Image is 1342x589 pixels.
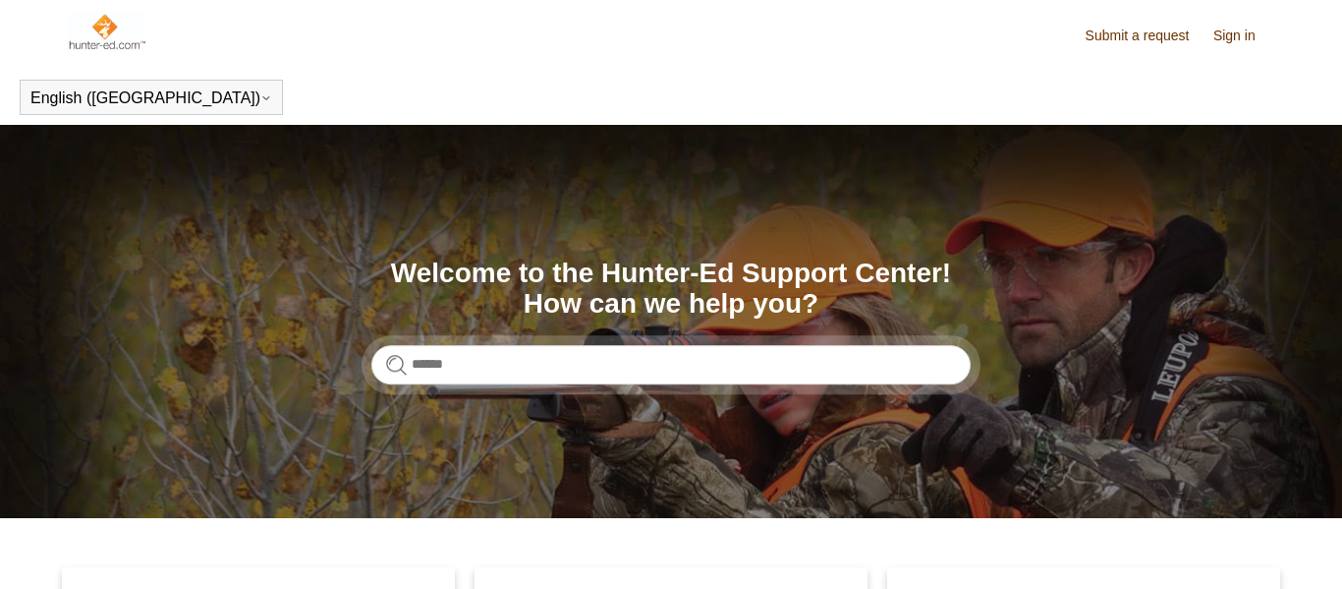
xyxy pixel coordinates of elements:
img: Hunter-Ed Help Center home page [67,12,146,51]
h1: Welcome to the Hunter-Ed Support Center! How can we help you? [371,259,971,320]
a: Sign in [1213,26,1275,46]
a: Submit a request [1086,26,1209,46]
input: Search [371,345,971,384]
button: English ([GEOGRAPHIC_DATA]) [30,89,272,107]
